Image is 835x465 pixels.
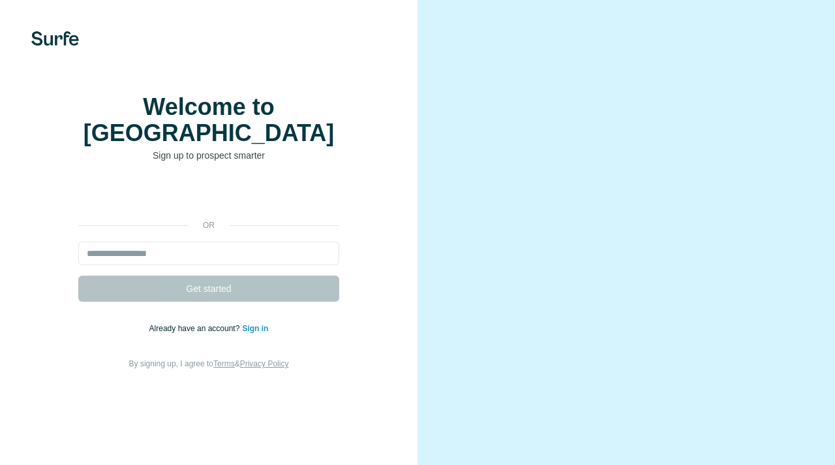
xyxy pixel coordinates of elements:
iframe: Sign in with Google Button [72,182,346,210]
span: By signing up, I agree to & [129,359,289,368]
h1: Welcome to [GEOGRAPHIC_DATA] [78,94,339,146]
a: Terms [213,359,235,368]
p: Sign up to prospect smarter [78,149,339,162]
span: Already have an account? [149,324,243,333]
a: Sign in [242,324,268,333]
img: Surfe's logo [31,31,79,46]
p: or [188,219,230,231]
a: Privacy Policy [240,359,289,368]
